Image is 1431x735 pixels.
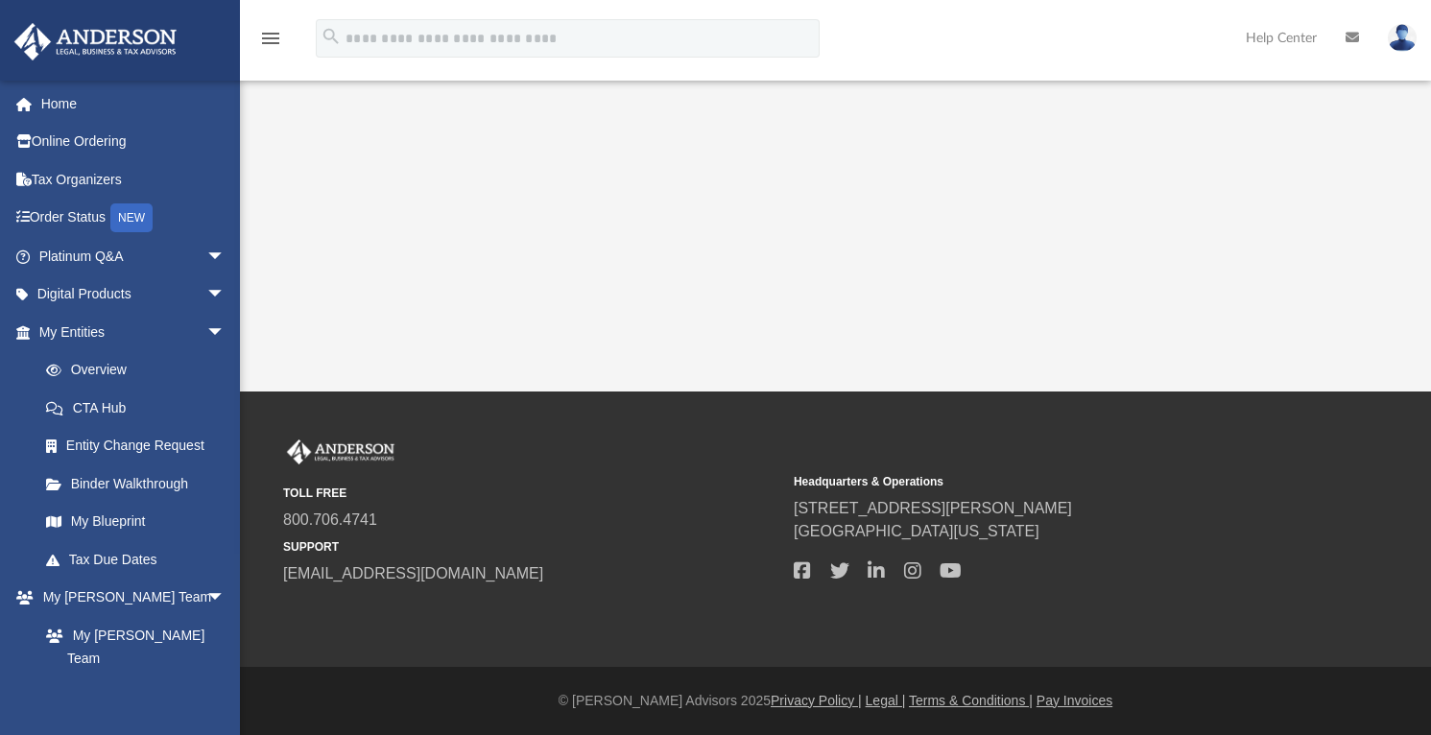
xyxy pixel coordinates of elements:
[794,473,1291,490] small: Headquarters & Operations
[259,27,282,50] i: menu
[27,540,254,579] a: Tax Due Dates
[27,616,235,677] a: My [PERSON_NAME] Team
[206,579,245,618] span: arrow_drop_down
[206,237,245,276] span: arrow_drop_down
[13,123,254,161] a: Online Ordering
[13,275,254,314] a: Digital Productsarrow_drop_down
[771,693,862,708] a: Privacy Policy |
[283,538,780,556] small: SUPPORT
[27,351,254,390] a: Overview
[13,237,254,275] a: Platinum Q&Aarrow_drop_down
[240,691,1431,711] div: © [PERSON_NAME] Advisors 2025
[13,160,254,199] a: Tax Organizers
[866,693,906,708] a: Legal |
[27,427,254,465] a: Entity Change Request
[909,693,1033,708] a: Terms & Conditions |
[283,565,543,581] a: [EMAIL_ADDRESS][DOMAIN_NAME]
[259,36,282,50] a: menu
[27,389,254,427] a: CTA Hub
[9,23,182,60] img: Anderson Advisors Platinum Portal
[13,84,254,123] a: Home
[27,503,245,541] a: My Blueprint
[27,464,254,503] a: Binder Walkthrough
[283,439,398,464] img: Anderson Advisors Platinum Portal
[1388,24,1417,52] img: User Pic
[206,275,245,315] span: arrow_drop_down
[283,511,377,528] a: 800.706.4741
[794,523,1039,539] a: [GEOGRAPHIC_DATA][US_STATE]
[13,579,245,617] a: My [PERSON_NAME] Teamarrow_drop_down
[283,485,780,502] small: TOLL FREE
[13,199,254,238] a: Order StatusNEW
[321,26,342,47] i: search
[794,500,1072,516] a: [STREET_ADDRESS][PERSON_NAME]
[13,313,254,351] a: My Entitiesarrow_drop_down
[1037,693,1112,708] a: Pay Invoices
[206,313,245,352] span: arrow_drop_down
[110,203,153,232] div: NEW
